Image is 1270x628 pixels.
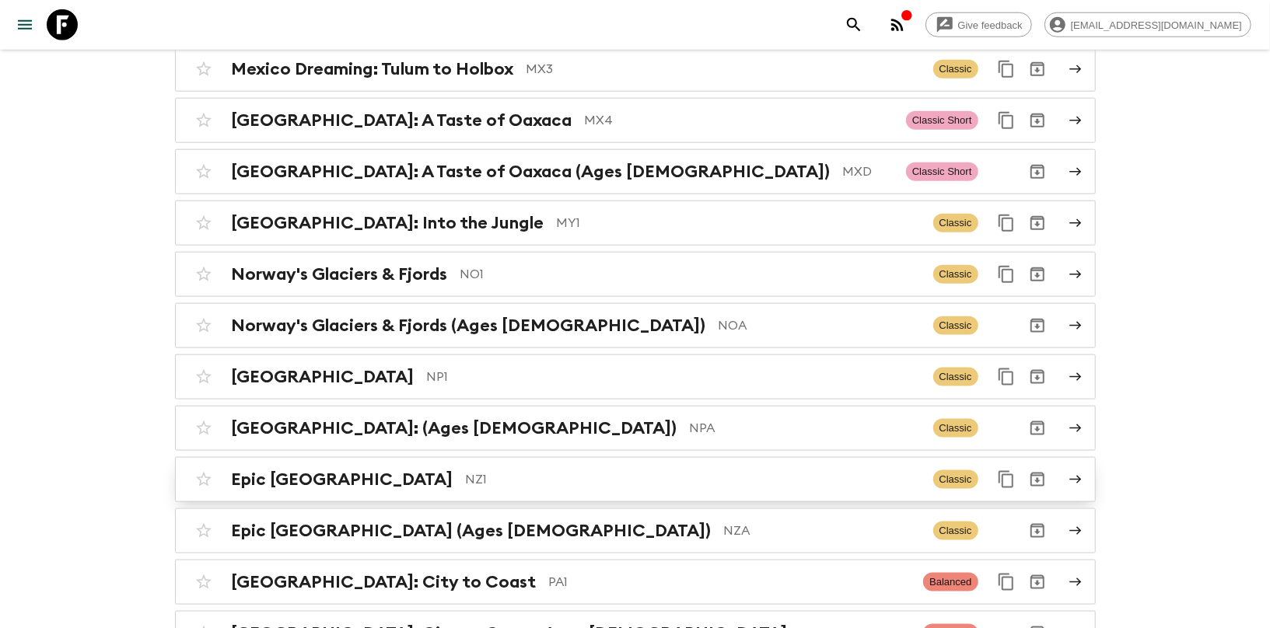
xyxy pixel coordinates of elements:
span: Classic [933,368,978,386]
button: Archive [1022,105,1053,136]
h2: [GEOGRAPHIC_DATA] [232,367,415,387]
button: Archive [1022,515,1053,546]
a: [GEOGRAPHIC_DATA]: A Taste of Oaxaca (Ages [DEMOGRAPHIC_DATA])MXDClassic ShortArchive [175,149,1096,194]
span: Classic [933,522,978,540]
span: Classic [933,470,978,489]
button: Duplicate for 45-59 [991,464,1022,495]
button: menu [9,9,40,40]
button: Duplicate for 45-59 [991,208,1022,239]
h2: Epic [GEOGRAPHIC_DATA] (Ages [DEMOGRAPHIC_DATA]) [232,521,712,541]
p: PA1 [549,573,911,591]
p: MY1 [557,214,921,232]
a: [GEOGRAPHIC_DATA]: (Ages [DEMOGRAPHIC_DATA])NPAClassicArchive [175,406,1096,451]
p: NPA [690,419,921,438]
button: Archive [1022,464,1053,495]
a: [GEOGRAPHIC_DATA]NP1ClassicDuplicate for 45-59Archive [175,354,1096,399]
a: [GEOGRAPHIC_DATA]: Into the JungleMY1ClassicDuplicate for 45-59Archive [175,201,1096,246]
span: Classic Short [906,111,978,130]
h2: [GEOGRAPHIC_DATA]: Into the Jungle [232,213,544,233]
p: NOA [719,316,921,335]
button: search adventures [838,9,869,40]
span: Balanced [923,573,978,591]
h2: [GEOGRAPHIC_DATA]: A Taste of Oaxaca [232,110,572,131]
button: Archive [1022,413,1053,444]
a: Norway's Glaciers & Fjords (Ages [DEMOGRAPHIC_DATA])NOAClassicArchive [175,303,1096,348]
button: Duplicate for 45-59 [991,567,1022,598]
span: Classic [933,316,978,335]
h2: [GEOGRAPHIC_DATA]: A Taste of Oaxaca (Ages [DEMOGRAPHIC_DATA]) [232,162,831,182]
h2: Norway's Glaciers & Fjords [232,264,448,284]
p: MXD [843,162,894,181]
h2: [GEOGRAPHIC_DATA]: City to Coast [232,572,537,592]
h2: Norway's Glaciers & Fjords (Ages [DEMOGRAPHIC_DATA]) [232,316,706,336]
p: NP1 [427,368,921,386]
p: NZ1 [466,470,921,489]
a: [GEOGRAPHIC_DATA]: City to CoastPA1BalancedDuplicate for 45-59Archive [175,560,1096,605]
p: MX3 [527,60,921,78]
span: Classic [933,60,978,78]
button: Duplicate for 45-59 [991,54,1022,85]
a: Give feedback [925,12,1032,37]
h2: Epic [GEOGRAPHIC_DATA] [232,469,453,490]
a: Norway's Glaciers & FjordsNO1ClassicDuplicate for 45-59Archive [175,252,1096,297]
a: Epic [GEOGRAPHIC_DATA]NZ1ClassicDuplicate for 45-59Archive [175,457,1096,502]
button: Archive [1022,361,1053,392]
h2: [GEOGRAPHIC_DATA]: (Ages [DEMOGRAPHIC_DATA]) [232,418,677,438]
button: Duplicate for 45-59 [991,259,1022,290]
p: NZA [724,522,921,540]
button: Archive [1022,54,1053,85]
button: Duplicate for 45-59 [991,361,1022,392]
button: Archive [1022,156,1053,187]
button: Archive [1022,208,1053,239]
span: Give feedback [950,19,1031,31]
button: Archive [1022,259,1053,290]
h2: Mexico Dreaming: Tulum to Holbox [232,59,514,79]
button: Duplicate for 45-59 [991,105,1022,136]
span: Classic [933,265,978,284]
a: Epic [GEOGRAPHIC_DATA] (Ages [DEMOGRAPHIC_DATA])NZAClassicArchive [175,508,1096,553]
p: NO1 [460,265,921,284]
span: Classic [933,419,978,438]
p: MX4 [585,111,894,130]
button: Archive [1022,310,1053,341]
span: Classic [933,214,978,232]
a: Mexico Dreaming: Tulum to HolboxMX3ClassicDuplicate for 45-59Archive [175,47,1096,92]
div: [EMAIL_ADDRESS][DOMAIN_NAME] [1044,12,1251,37]
a: [GEOGRAPHIC_DATA]: A Taste of OaxacaMX4Classic ShortDuplicate for 45-59Archive [175,98,1096,143]
button: Archive [1022,567,1053,598]
span: [EMAIL_ADDRESS][DOMAIN_NAME] [1062,19,1251,31]
span: Classic Short [906,162,978,181]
